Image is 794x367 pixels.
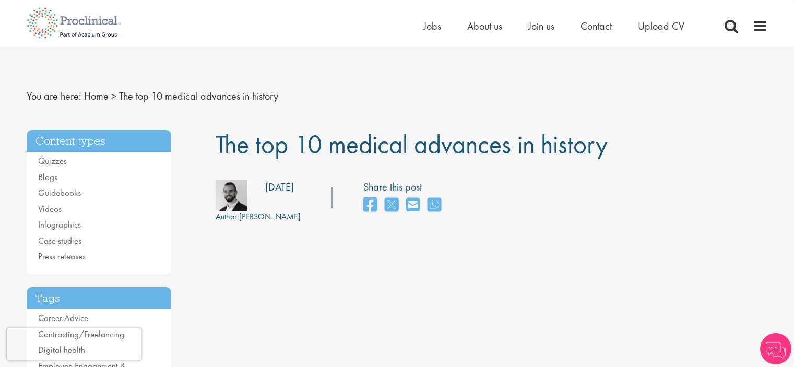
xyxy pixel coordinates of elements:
iframe: reCAPTCHA [7,328,141,360]
a: Guidebooks [38,187,81,198]
a: Blogs [38,171,57,183]
h3: Content types [27,130,172,152]
a: breadcrumb link [84,89,109,103]
img: 76d2c18e-6ce3-4617-eefd-08d5a473185b [216,180,247,211]
span: Author: [216,211,239,222]
a: Videos [38,203,62,215]
a: Contact [580,19,612,33]
a: share on whats app [428,194,441,217]
a: Career Advice [38,312,88,324]
a: About us [467,19,502,33]
span: You are here: [27,89,81,103]
a: Jobs [423,19,441,33]
a: Join us [528,19,554,33]
a: Quizzes [38,155,67,167]
span: The top 10 medical advances in history [216,127,608,161]
span: The top 10 medical advances in history [119,89,278,103]
h3: Tags [27,287,172,310]
a: Press releases [38,251,86,262]
a: share on twitter [385,194,398,217]
a: Upload CV [638,19,684,33]
a: share on email [406,194,420,217]
label: Share this post [363,180,446,195]
span: > [111,89,116,103]
a: Infographics [38,219,81,230]
div: [PERSON_NAME] [216,211,301,223]
a: share on facebook [363,194,377,217]
div: [DATE] [265,180,294,195]
a: Case studies [38,235,81,246]
img: Chatbot [760,333,791,364]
